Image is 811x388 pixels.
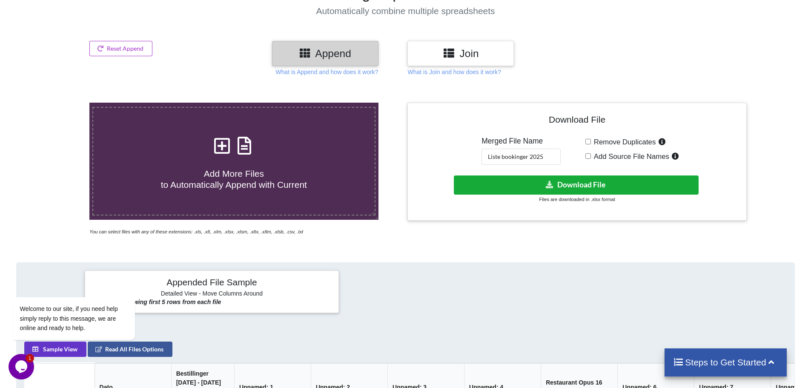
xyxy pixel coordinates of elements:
[123,299,221,305] b: Showing first 5 rows from each file
[9,354,36,379] iframe: chat widget
[539,197,615,202] small: Files are downloaded in .xlsx format
[161,169,307,189] span: Add More Files to Automatically Append with Current
[9,220,162,350] iframe: chat widget
[481,149,561,165] input: Enter File Name
[481,137,561,146] h5: Merged File Name
[278,47,372,60] h3: Append
[407,68,501,76] p: What is Join and how does it work?
[89,229,303,234] i: You can select files with any of these extensions: .xls, .xlt, .xlm, .xlsx, .xlsm, .xltx, .xltm, ...
[275,68,378,76] p: What is Append and how does it work?
[414,47,507,60] h3: Join
[89,41,152,56] button: Reset Append
[91,290,332,299] h6: Detailed View - Move Columns Around
[591,152,669,161] span: Add Source File Names
[591,138,656,146] span: Remove Duplicates
[91,277,332,289] h4: Appended File Sample
[88,342,172,357] button: Read All Files Options
[673,357,778,368] h4: Steps to Get Started
[414,109,740,133] h4: Download File
[454,175,699,195] button: Download File
[24,342,86,357] button: Sample View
